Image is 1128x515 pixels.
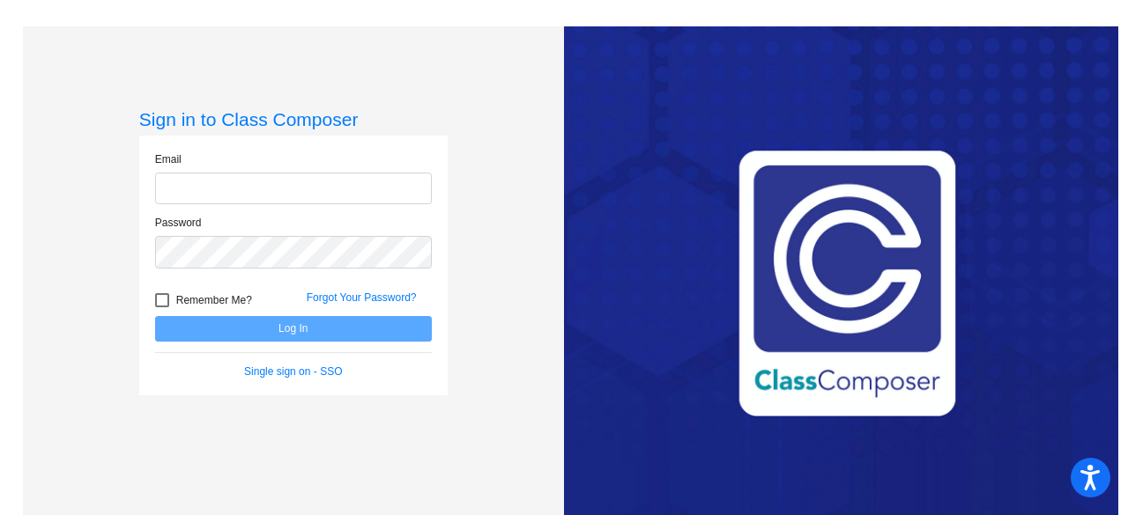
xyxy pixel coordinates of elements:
button: Log In [155,316,432,342]
label: Email [155,151,182,167]
span: Remember Me? [176,290,252,311]
label: Password [155,215,202,231]
a: Forgot Your Password? [307,291,417,304]
a: Single sign on - SSO [244,365,342,378]
h3: Sign in to Class Composer [139,108,448,130]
